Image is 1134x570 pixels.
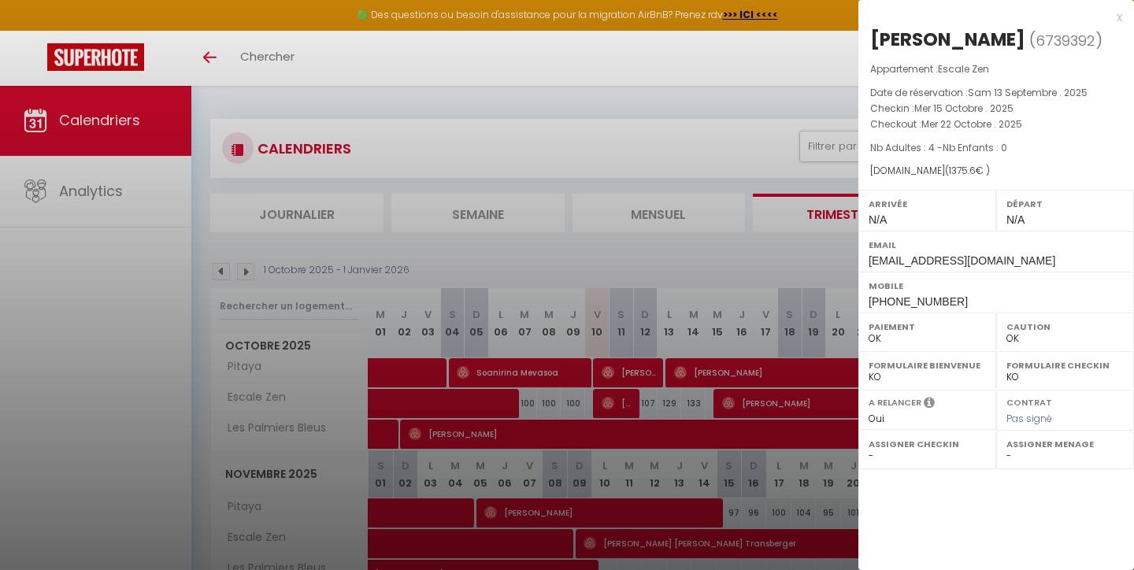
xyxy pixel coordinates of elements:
[1006,412,1052,425] span: Pas signé
[870,117,1122,132] p: Checkout :
[1006,319,1124,335] label: Caution
[945,164,990,177] span: ( € )
[914,102,1014,115] span: Mer 15 Octobre . 2025
[1029,29,1102,51] span: ( )
[869,396,921,409] label: A relancer
[1006,396,1052,406] label: Contrat
[869,278,1124,294] label: Mobile
[921,117,1022,131] span: Mer 22 Octobre . 2025
[938,62,989,76] span: Escale Zen
[949,164,976,177] span: 1375.6
[1036,31,1095,50] span: 6739392
[1006,436,1124,452] label: Assigner Menage
[870,164,1122,179] div: [DOMAIN_NAME]
[869,319,986,335] label: Paiement
[869,436,986,452] label: Assigner Checkin
[870,85,1122,101] p: Date de réservation :
[1006,213,1025,226] span: N/A
[870,101,1122,117] p: Checkin :
[869,213,887,226] span: N/A
[869,295,968,308] span: [PHONE_NUMBER]
[870,141,1007,154] span: Nb Adultes : 4 -
[943,141,1007,154] span: Nb Enfants : 0
[858,8,1122,27] div: x
[1006,196,1124,212] label: Départ
[870,27,1025,52] div: [PERSON_NAME]
[870,61,1122,77] p: Appartement :
[1006,357,1124,373] label: Formulaire Checkin
[924,396,935,413] i: Sélectionner OUI si vous souhaiter envoyer les séquences de messages post-checkout
[869,196,986,212] label: Arrivée
[869,254,1055,267] span: [EMAIL_ADDRESS][DOMAIN_NAME]
[869,237,1124,253] label: Email
[869,357,986,373] label: Formulaire Bienvenue
[968,86,1088,99] span: Sam 13 Septembre . 2025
